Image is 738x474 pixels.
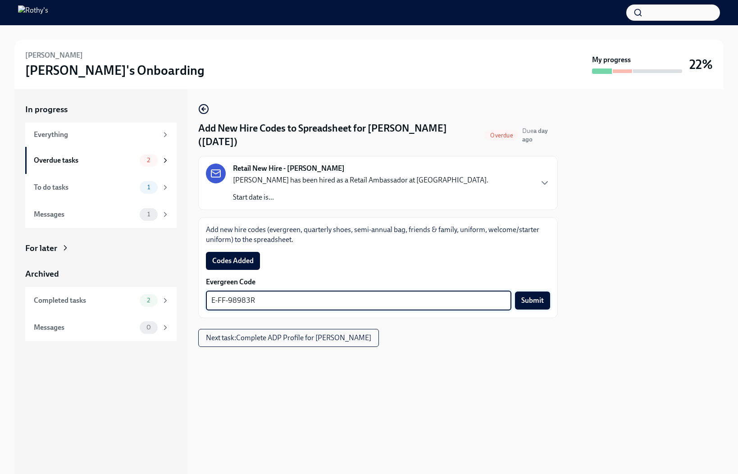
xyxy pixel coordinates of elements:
[25,62,205,78] h3: [PERSON_NAME]'s Onboarding
[25,174,177,201] a: To do tasks1
[34,182,136,192] div: To do tasks
[198,329,379,347] button: Next task:Complete ADP Profile for [PERSON_NAME]
[521,296,544,305] span: Submit
[34,296,136,305] div: Completed tasks
[592,55,631,65] strong: My progress
[25,287,177,314] a: Completed tasks2
[34,210,136,219] div: Messages
[34,130,158,140] div: Everything
[233,175,488,185] p: [PERSON_NAME] has been hired as a Retail Ambassador at [GEOGRAPHIC_DATA].
[212,256,254,265] span: Codes Added
[25,104,177,115] a: In progress
[211,295,506,306] textarea: E-FF-98983R
[522,127,548,143] span: Due
[233,164,345,173] strong: Retail New Hire - [PERSON_NAME]
[142,184,155,191] span: 1
[25,242,57,254] div: For later
[485,132,518,139] span: Overdue
[18,5,48,20] img: Rothy's
[25,50,83,60] h6: [PERSON_NAME]
[34,323,136,333] div: Messages
[206,225,539,244] a: Add new hire codes (evergreen, quarterly shoes, semi-annual bag, friends & family, uniform, welco...
[141,157,155,164] span: 2
[689,56,713,73] h3: 22%
[25,242,177,254] a: For later
[206,277,550,287] label: Evergreen Code
[206,225,550,245] p: .
[34,155,136,165] div: Overdue tasks
[198,122,481,149] h4: Add New Hire Codes to Spreadsheet for [PERSON_NAME] ([DATE])
[522,127,548,143] strong: a day ago
[25,268,177,280] a: Archived
[141,324,156,331] span: 0
[25,147,177,174] a: Overdue tasks2
[25,123,177,147] a: Everything
[25,314,177,341] a: Messages0
[522,127,558,144] span: September 8th, 2025 09:00
[141,297,155,304] span: 2
[515,292,550,310] button: Submit
[206,252,260,270] button: Codes Added
[233,192,488,202] p: Start date is...
[25,201,177,228] a: Messages1
[142,211,155,218] span: 1
[206,333,371,342] span: Next task : Complete ADP Profile for [PERSON_NAME]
